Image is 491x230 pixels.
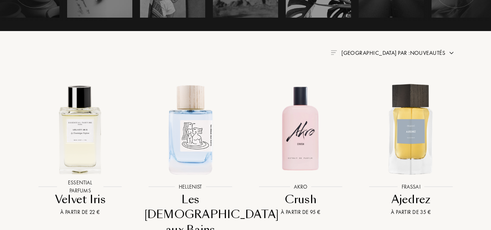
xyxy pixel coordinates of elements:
div: À partir de 35 € [365,208,458,216]
img: Velvet Iris Essential Parfums [30,79,130,179]
img: Crush Akro [251,79,350,179]
div: Ajedrez [365,192,458,207]
div: Velvet Iris [34,192,127,207]
img: Ajedrez Frassai [361,79,461,179]
img: arrow.png [448,50,455,56]
div: À partir de 95 € [254,208,347,216]
span: [GEOGRAPHIC_DATA] par : Nouveautés [341,49,445,57]
a: Velvet Iris Essential ParfumsEssential ParfumsVelvet IrisÀ partir de 22 € [31,71,130,226]
img: filter_by.png [331,50,337,55]
div: Crush [254,192,347,207]
div: À partir de 22 € [34,208,127,216]
img: Les Dieux aux Bains Hellenist [141,79,240,179]
a: Crush AkroAkroCrushÀ partir de 95 € [251,71,350,226]
a: Ajedrez FrassaiFrassaiAjedrezÀ partir de 35 € [362,71,461,226]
